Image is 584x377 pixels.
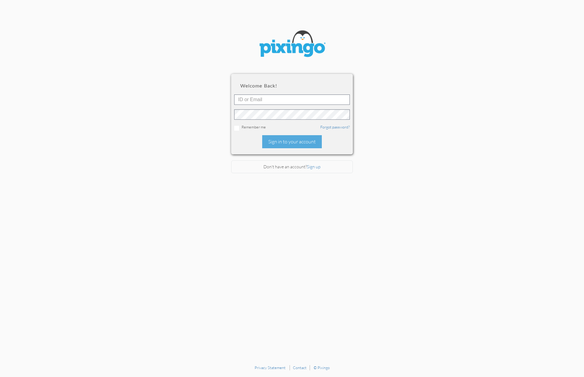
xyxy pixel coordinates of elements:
a: Privacy Statement [255,365,286,370]
a: © Pixingo [314,365,330,370]
a: Contact [293,365,307,370]
a: Forgot password? [320,125,350,129]
h2: Welcome back! [240,83,344,88]
div: Sign in to your account [262,135,322,148]
input: ID or Email [234,94,350,105]
div: Remember me [234,124,350,131]
div: Don't have an account? [231,160,353,173]
a: Sign up [307,164,321,169]
img: pixingo logo [255,27,328,62]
